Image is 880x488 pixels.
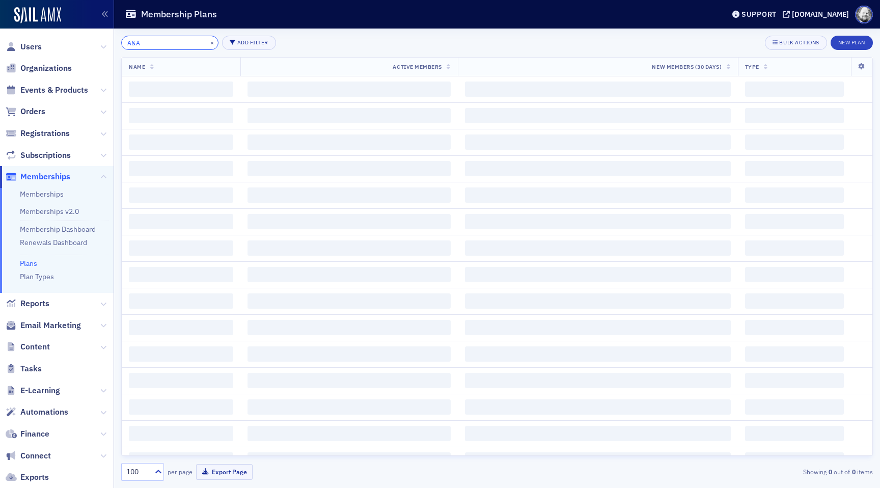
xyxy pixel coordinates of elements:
[129,346,233,362] span: ‌
[20,207,79,216] a: Memberships v2.0
[20,171,70,182] span: Memberships
[6,41,42,52] a: Users
[6,63,72,74] a: Organizations
[129,452,233,468] span: ‌
[129,320,233,335] span: ‌
[20,363,42,374] span: Tasks
[6,85,88,96] a: Events & Products
[248,399,451,415] span: ‌
[20,428,49,440] span: Finance
[20,85,88,96] span: Events & Products
[465,187,731,203] span: ‌
[465,214,731,229] span: ‌
[745,373,844,388] span: ‌
[779,40,819,45] div: Bulk Actions
[6,320,81,331] a: Email Marketing
[6,150,71,161] a: Subscriptions
[6,472,49,483] a: Exports
[20,385,60,396] span: E-Learning
[248,452,451,468] span: ‌
[465,373,731,388] span: ‌
[208,38,217,47] button: ×
[850,467,857,476] strong: 0
[126,467,149,477] div: 100
[465,161,731,176] span: ‌
[20,106,45,117] span: Orders
[6,450,51,462] a: Connect
[196,464,253,480] button: Export Page
[129,134,233,150] span: ‌
[831,37,873,46] a: New Plan
[20,238,87,247] a: Renewals Dashboard
[121,36,218,50] input: Search…
[20,259,37,268] a: Plans
[465,426,731,441] span: ‌
[248,373,451,388] span: ‌
[129,214,233,229] span: ‌
[168,467,193,476] label: per page
[745,399,844,415] span: ‌
[745,214,844,229] span: ‌
[248,320,451,335] span: ‌
[855,6,873,23] span: Profile
[20,406,68,418] span: Automations
[465,108,731,123] span: ‌
[741,10,777,19] div: Support
[248,346,451,362] span: ‌
[745,63,759,70] span: Type
[745,82,844,97] span: ‌
[745,240,844,256] span: ‌
[465,320,731,335] span: ‌
[6,406,68,418] a: Automations
[248,214,451,229] span: ‌
[20,272,54,281] a: Plan Types
[745,187,844,203] span: ‌
[20,63,72,74] span: Organizations
[745,267,844,282] span: ‌
[20,472,49,483] span: Exports
[129,267,233,282] span: ‌
[465,293,731,309] span: ‌
[6,171,70,182] a: Memberships
[6,363,42,374] a: Tasks
[248,108,451,123] span: ‌
[465,240,731,256] span: ‌
[129,108,233,123] span: ‌
[20,150,71,161] span: Subscriptions
[6,128,70,139] a: Registrations
[465,399,731,415] span: ‌
[827,467,834,476] strong: 0
[6,341,50,353] a: Content
[20,320,81,331] span: Email Marketing
[222,36,276,50] button: Add Filter
[6,298,49,309] a: Reports
[129,373,233,388] span: ‌
[248,267,451,282] span: ‌
[792,10,849,19] div: [DOMAIN_NAME]
[465,267,731,282] span: ‌
[248,187,451,203] span: ‌
[465,134,731,150] span: ‌
[465,346,731,362] span: ‌
[20,450,51,462] span: Connect
[745,452,844,468] span: ‌
[129,240,233,256] span: ‌
[745,346,844,362] span: ‌
[20,189,64,199] a: Memberships
[745,426,844,441] span: ‌
[6,106,45,117] a: Orders
[248,240,451,256] span: ‌
[745,108,844,123] span: ‌
[783,11,853,18] button: [DOMAIN_NAME]
[465,452,731,468] span: ‌
[248,426,451,441] span: ‌
[14,7,61,23] img: SailAMX
[6,428,49,440] a: Finance
[248,82,451,97] span: ‌
[129,293,233,309] span: ‌
[248,161,451,176] span: ‌
[248,134,451,150] span: ‌
[652,63,722,70] span: New Members (30 Days)
[745,161,844,176] span: ‌
[745,293,844,309] span: ‌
